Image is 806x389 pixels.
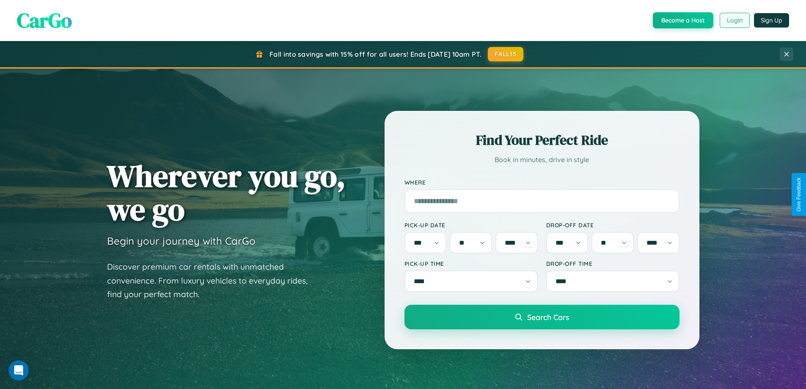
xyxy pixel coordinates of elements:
iframe: Intercom live chat [8,360,29,381]
p: Discover premium car rentals with unmatched convenience. From luxury vehicles to everyday rides, ... [107,260,319,301]
h3: Begin your journey with CarGo [107,235,256,247]
label: Where [404,179,679,186]
span: Fall into savings with 15% off for all users! Ends [DATE] 10am PT. [270,50,481,58]
span: Search Cars [527,312,569,322]
span: CarGo [17,6,72,34]
button: Login [720,13,750,28]
button: Sign Up [754,13,789,28]
button: FALL15 [488,47,523,61]
button: Become a Host [653,12,713,28]
label: Pick-up Date [404,221,538,229]
label: Drop-off Date [546,221,679,229]
h1: Wherever you go, we go [107,159,346,226]
h2: Find Your Perfect Ride [404,131,679,149]
p: Book in minutes, drive in style [404,154,679,166]
label: Drop-off Time [546,260,679,267]
label: Pick-up Time [404,260,538,267]
div: Give Feedback [796,177,802,212]
button: Search Cars [404,305,679,329]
